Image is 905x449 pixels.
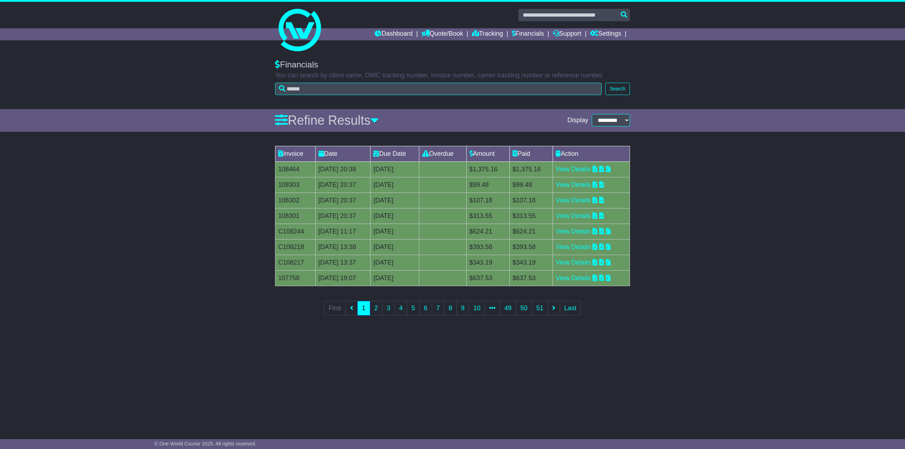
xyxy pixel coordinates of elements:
td: $107.18 [509,193,553,208]
td: $107.18 [466,193,509,208]
td: Amount [466,146,509,161]
td: 107758 [275,270,316,286]
div: Financials [275,60,630,70]
a: 6 [419,301,432,315]
td: [DATE] [370,161,419,177]
td: [DATE] 11:17 [315,224,370,239]
td: $624.21 [509,224,553,239]
td: [DATE] [370,224,419,239]
a: Refine Results [275,113,379,128]
a: 51 [532,301,548,315]
td: $1,375.16 [466,161,509,177]
a: View Details [556,197,591,204]
td: [DATE] 20:37 [315,177,370,193]
button: Search [605,83,630,95]
td: 108301 [275,208,316,224]
span: Display [567,117,588,124]
td: Invoice [275,146,316,161]
td: 108464 [275,161,316,177]
td: [DATE] 13:37 [315,255,370,270]
a: 4 [395,301,407,315]
a: View Details [556,181,591,188]
a: 7 [432,301,444,315]
a: Last [560,301,581,315]
td: [DATE] [370,270,419,286]
a: View Details [556,259,591,266]
a: View Details [556,243,591,250]
td: [DATE] [370,255,419,270]
td: $343.19 [466,255,509,270]
td: $624.21 [466,224,509,239]
td: C108244 [275,224,316,239]
span: © One World Courier 2025. All rights reserved. [154,441,257,447]
a: View Details [556,228,591,235]
td: $313.55 [466,208,509,224]
td: [DATE] 20:37 [315,208,370,224]
a: View Details [556,274,591,282]
td: 108303 [275,177,316,193]
td: $343.19 [509,255,553,270]
td: $99.48 [466,177,509,193]
a: Dashboard [375,28,413,40]
td: Overdue [419,146,466,161]
a: View Details [556,166,591,173]
td: C108217 [275,255,316,270]
td: [DATE] [370,239,419,255]
td: C108218 [275,239,316,255]
td: [DATE] 20:38 [315,161,370,177]
td: $637.53 [466,270,509,286]
td: $313.55 [509,208,553,224]
td: Date [315,146,370,161]
td: [DATE] 19:07 [315,270,370,286]
a: 3 [382,301,395,315]
td: Action [553,146,630,161]
td: 108302 [275,193,316,208]
td: $99.48 [509,177,553,193]
a: View Details [556,212,591,219]
a: 2 [370,301,383,315]
a: 8 [444,301,457,315]
td: Paid [509,146,553,161]
a: 1 [357,301,370,315]
a: Quote/Book [421,28,463,40]
td: $393.58 [466,239,509,255]
td: [DATE] 20:37 [315,193,370,208]
a: 49 [500,301,516,315]
td: [DATE] [370,177,419,193]
a: 9 [456,301,469,315]
td: [DATE] [370,208,419,224]
a: 50 [516,301,532,315]
td: [DATE] 13:38 [315,239,370,255]
a: Settings [590,28,621,40]
a: 10 [469,301,485,315]
td: Due Date [370,146,419,161]
td: $1,375.16 [509,161,553,177]
a: Support [553,28,582,40]
p: You can search by client name, OWC tracking number, invoice number, carrier tracking number or re... [275,72,630,79]
a: Tracking [472,28,503,40]
td: $393.58 [509,239,553,255]
td: $637.53 [509,270,553,286]
td: [DATE] [370,193,419,208]
a: Financials [512,28,544,40]
a: 5 [407,301,420,315]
